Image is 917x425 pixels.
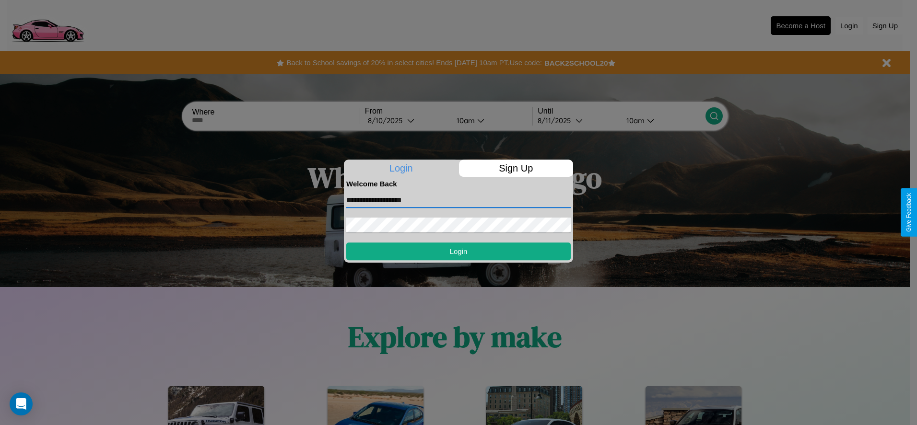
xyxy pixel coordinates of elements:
[346,242,571,260] button: Login
[459,160,574,177] p: Sign Up
[346,180,571,188] h4: Welcome Back
[905,193,912,232] div: Give Feedback
[10,392,33,415] div: Open Intercom Messenger
[344,160,458,177] p: Login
